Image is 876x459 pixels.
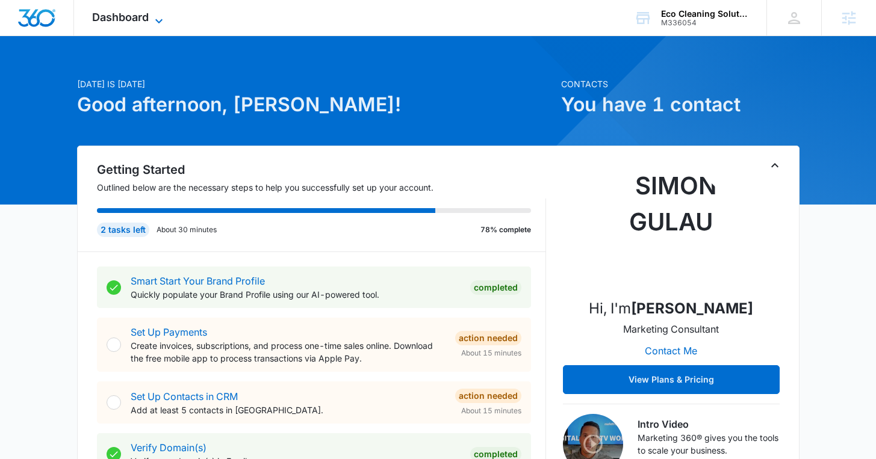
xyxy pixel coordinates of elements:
[561,78,800,90] p: Contacts
[768,158,782,173] button: Toggle Collapse
[33,70,42,79] img: tab_domain_overview_orange.svg
[120,70,129,79] img: tab_keywords_by_traffic_grey.svg
[461,405,521,416] span: About 15 minutes
[97,181,546,194] p: Outlined below are the necessary steps to help you successfully set up your account.
[638,417,780,431] h3: Intro Video
[470,280,521,295] div: Completed
[131,275,265,287] a: Smart Start Your Brand Profile
[631,300,753,317] strong: [PERSON_NAME]
[563,365,780,394] button: View Plans & Pricing
[455,331,521,345] div: Action Needed
[589,298,753,319] p: Hi, I'm
[133,71,203,79] div: Keywords by Traffic
[34,19,59,29] div: v 4.0.25
[131,390,238,402] a: Set Up Contacts in CRM
[19,31,29,41] img: website_grey.svg
[92,11,149,23] span: Dashboard
[480,224,531,235] p: 78% complete
[455,389,521,403] div: Action Needed
[131,326,207,338] a: Set Up Payments
[31,31,132,41] div: Domain: [DOMAIN_NAME]
[131,288,461,301] p: Quickly populate your Brand Profile using our AI-powered tool.
[77,90,554,119] h1: Good afternoon, [PERSON_NAME]!
[461,348,521,359] span: About 15 minutes
[19,19,29,29] img: logo_orange.svg
[638,431,780,457] p: Marketing 360® gives you the tools to scale your business.
[561,90,800,119] h1: You have 1 contact
[661,9,749,19] div: account name
[97,223,149,237] div: 2 tasks left
[633,336,709,365] button: Contact Me
[611,168,732,288] img: Simon Gulau
[131,404,446,416] p: Add at least 5 contacts in [GEOGRAPHIC_DATA].
[46,71,108,79] div: Domain Overview
[77,78,554,90] p: [DATE] is [DATE]
[157,224,217,235] p: About 30 minutes
[131,442,207,454] a: Verify Domain(s)
[131,339,446,365] p: Create invoices, subscriptions, and process one-time sales online. Download the free mobile app t...
[661,19,749,27] div: account id
[97,161,546,179] h2: Getting Started
[623,322,719,336] p: Marketing Consultant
